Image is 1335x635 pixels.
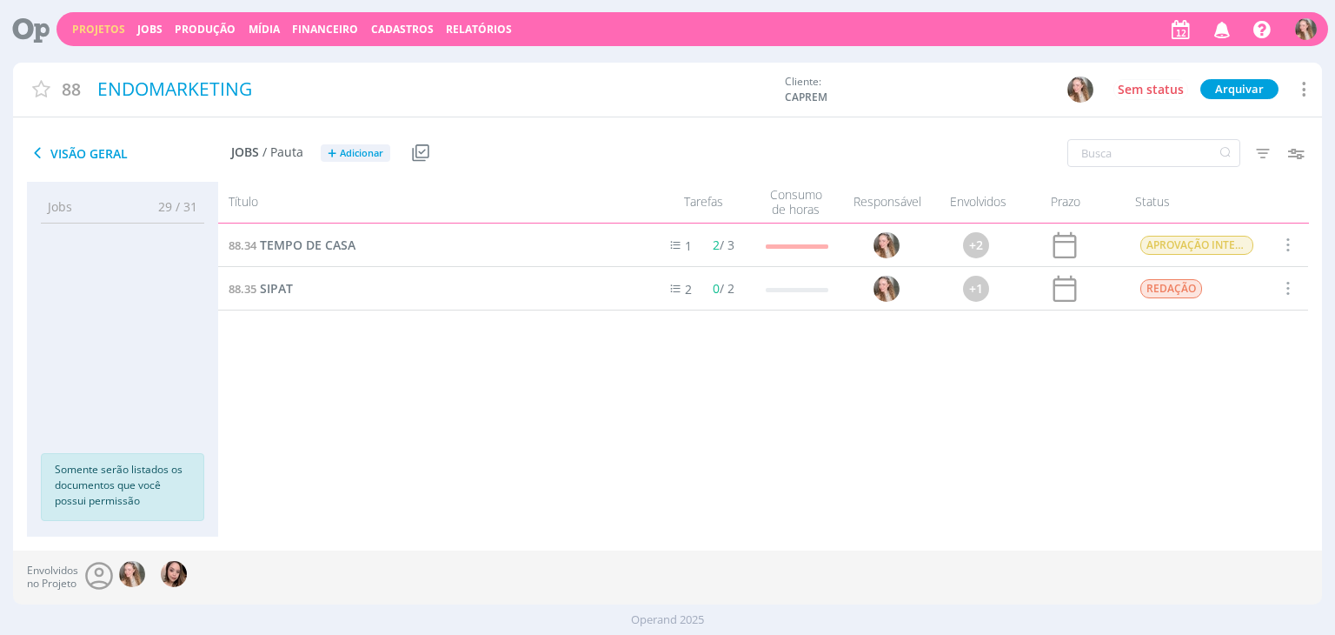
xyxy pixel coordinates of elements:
[685,237,692,254] span: 1
[260,280,293,297] span: SIPAT
[27,143,231,164] span: Visão Geral
[321,144,390,163] button: +Adicionar
[446,22,512,37] a: Relatórios
[55,462,190,509] p: Somente serão listados os documentos que você possui permissão
[371,22,434,37] span: Cadastros
[713,280,734,297] span: / 2
[161,561,187,587] img: T
[119,561,145,587] img: G
[292,22,358,37] a: Financeiro
[328,144,336,163] span: +
[229,236,355,255] a: 88.34TEMPO DE CASA
[840,187,935,217] div: Responsável
[1295,18,1317,40] img: G
[169,23,241,37] button: Produção
[785,74,1094,105] div: Cliente:
[218,187,639,217] div: Título
[175,22,236,37] a: Produção
[62,77,81,102] span: 88
[713,280,720,297] span: 0
[366,23,439,37] button: Cadastros
[964,276,990,302] div: +1
[1022,187,1109,217] div: Prazo
[260,237,355,253] span: TEMPO DE CASA
[1109,187,1265,217] div: Status
[1141,236,1254,255] span: APROVAÇÃO INTERNA
[1118,81,1184,97] span: Sem status
[287,23,363,37] button: Financeiro
[27,565,78,590] span: Envolvidos no Projeto
[874,276,900,302] img: G
[231,145,259,160] span: Jobs
[713,237,734,253] span: / 3
[145,197,197,216] span: 29 / 31
[229,281,256,297] span: 88.35
[229,237,256,253] span: 88.34
[91,70,777,110] div: ENDOMARKETING
[249,22,280,37] a: Mídia
[262,145,303,160] span: / Pauta
[67,23,130,37] button: Projetos
[785,90,915,105] span: CAPREM
[1066,76,1094,104] button: G
[935,187,1022,217] div: Envolvidos
[340,148,383,159] span: Adicionar
[243,23,285,37] button: Mídia
[229,279,293,298] a: 88.35SIPAT
[874,232,900,258] img: G
[964,232,990,258] div: +2
[441,23,517,37] button: Relatórios
[1200,79,1279,99] button: Arquivar
[137,22,163,37] a: Jobs
[685,281,692,297] span: 2
[1294,14,1318,44] button: G
[1067,139,1240,167] input: Busca
[753,187,840,217] div: Consumo de horas
[1141,279,1203,298] span: REDAÇÃO
[132,23,168,37] button: Jobs
[48,197,72,216] span: Jobs
[72,22,125,37] a: Projetos
[640,187,753,217] div: Tarefas
[713,237,720,253] span: 2
[1113,79,1188,100] button: Sem status
[1067,77,1093,103] img: G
